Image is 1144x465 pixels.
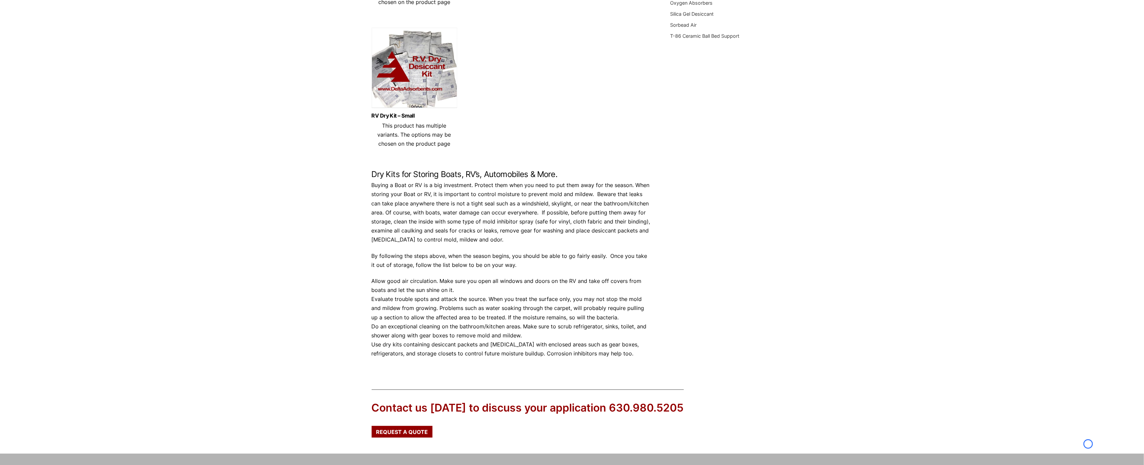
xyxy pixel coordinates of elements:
a: T-86 Ceramic Ball Bed Support [670,33,739,39]
p: By following the steps above, when the season begins, you should be able to go fairly easily. Onc... [372,252,650,270]
a: Request a Quote [372,426,432,437]
h2: Dry Kits for Storing Boats, RV’s, Automobiles & More. [372,170,650,179]
a: Silica Gel Desiccant [670,11,714,17]
div: Contact us [DATE] to discuss your application 630.980.5205 [372,401,684,416]
span: This product has multiple variants. The options may be chosen on the product page [378,122,451,147]
span: Request a Quote [376,429,428,435]
a: RV Dry Kit – Small [372,113,457,119]
p: Buying a Boat or RV is a big investment. Protect them when you need to put them away for the seas... [372,181,650,244]
a: Sorbead Air [670,22,696,28]
p: Allow good air circulation. Make sure you open all windows and doors on the RV and take off cover... [372,277,650,358]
